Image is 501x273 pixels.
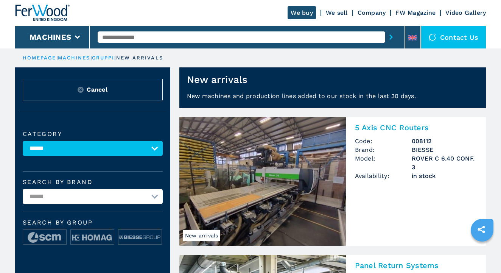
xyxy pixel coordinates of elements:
a: We sell [326,9,348,16]
span: Model: [355,154,412,172]
label: Category [23,131,163,137]
button: submit-button [385,28,397,46]
span: Cancel [87,85,107,94]
label: Search by brand [23,179,163,185]
a: HOMEPAGE [23,55,56,61]
a: Company [358,9,386,16]
iframe: Chat [469,239,495,267]
a: 5 Axis CNC Routers BIESSE ROVER C 6.40 CONF. 3New arrivals5 Axis CNC RoutersCode:008112Brand:BIES... [179,117,486,246]
img: 5 Axis CNC Routers BIESSE ROVER C 6.40 CONF. 3 [179,117,346,246]
img: image [23,230,66,245]
a: We buy [288,6,316,19]
h2: 5 Axis CNC Routers [355,123,477,132]
span: Search by group [23,220,163,226]
button: Machines [30,33,71,42]
button: ResetCancel [23,79,163,100]
a: Video Gallery [445,9,486,16]
p: new arrivals [116,55,163,61]
h3: BIESSE [412,145,477,154]
span: in stock [412,172,477,180]
a: FW Magazine [395,9,436,16]
h1: New arrivals [187,73,248,86]
img: Reset [78,87,84,93]
h3: 008112 [412,137,477,145]
a: gruppi [92,55,115,61]
div: Contact us [421,26,486,48]
img: image [118,230,162,245]
span: New arrivals [183,230,220,241]
span: Code: [355,137,412,145]
span: Availability: [355,172,412,180]
img: Contact us [429,33,436,41]
span: | [114,55,116,61]
span: Brand: [355,145,412,154]
a: sharethis [472,220,491,239]
h3: ROVER C 6.40 CONF. 3 [412,154,477,172]
span: | [90,55,92,61]
p: New machines and production lines added to our stock in the last 30 days. [179,92,486,108]
h2: Panel Return Systems [355,261,477,270]
img: image [71,230,114,245]
a: machines [58,55,90,61]
span: | [56,55,58,61]
img: Ferwood [15,5,70,21]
